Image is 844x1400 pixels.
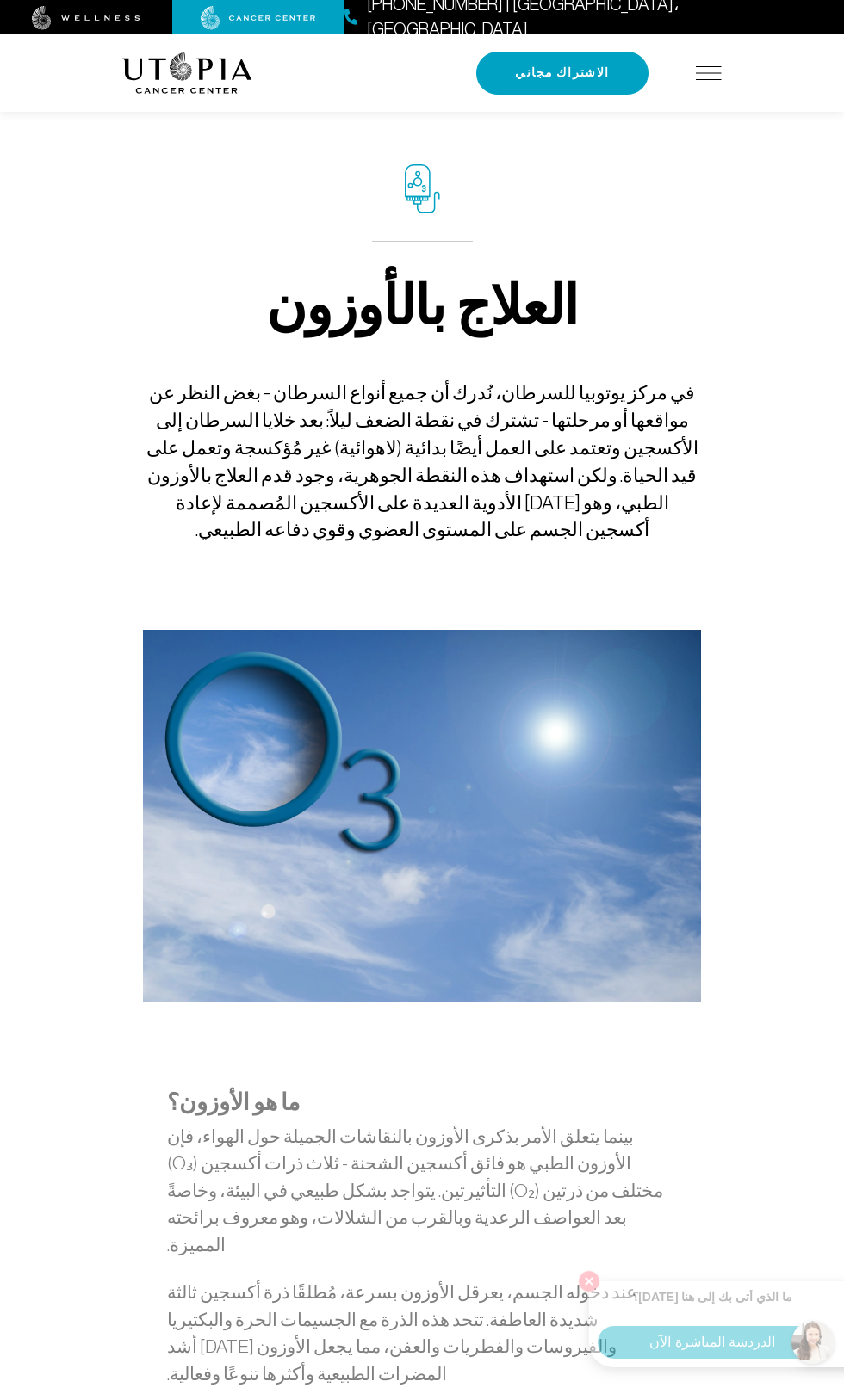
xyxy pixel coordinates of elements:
[146,382,698,540] font: في مركز يوتوبيا للسرطان، نُدرك أن جميع أنواع السرطان - بغض النظر عن مواقعها أو مرحلتها - تشترك في...
[122,52,252,94] img: الشعار
[696,66,722,80] img: أيقونة هامبرغر
[167,1089,300,1116] font: ما هو الأوزون؟
[405,163,440,213] img: رمز
[167,1282,637,1384] font: عند دخوله الجسم، يعرقل الأوزون بسرعة، مُطلقًا ذرة أكسجين ثالثة شديدة العاطفة. تتحد هذه الذرة مع ا...
[143,630,701,1002] img: العلاج بالأوزون الوريدي
[515,65,609,80] font: الاشتراك مجاني
[476,52,649,95] button: الاشتراك مجاني
[167,1126,663,1255] font: بينما يتعلق الأمر بذكرى الأوزون بالنقاشات الجميلة حول الهواء، فإن الأوزون الطبي هو فائق أكسجين ال...
[266,283,578,338] font: العلاج بالأوزون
